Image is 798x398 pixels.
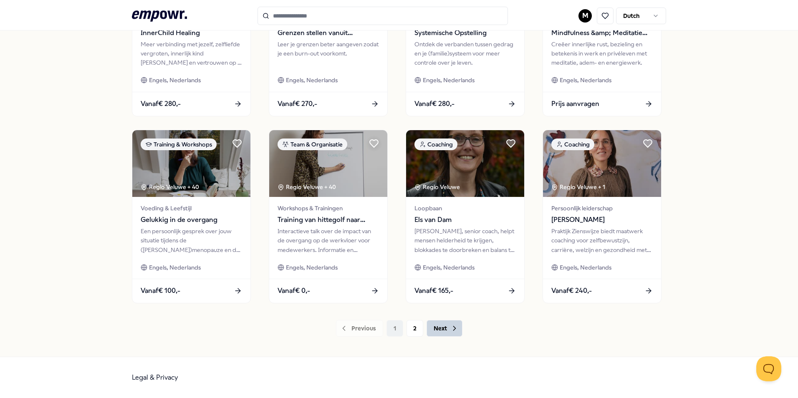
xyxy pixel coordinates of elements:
span: Loopbaan [414,204,516,213]
span: Vanaf € 165,- [414,285,453,296]
span: Voeding & Leefstijl [141,204,242,213]
div: Meer verbinding met jezelf, zelfliefde vergroten, innerlijk kind [PERSON_NAME] en vertrouwen op j... [141,40,242,68]
img: package image [269,130,387,197]
a: Legal & Privacy [132,373,178,381]
div: Interactieve talk over de impact van de overgang op de werkvloer voor medewerkers. Informatie en ... [278,227,379,254]
span: Workshops & Trainingen [278,204,379,213]
span: Training van hittegolf naar werkgeluk [278,214,379,225]
button: Next [427,320,462,337]
span: Vanaf € 280,- [141,98,181,109]
div: Coaching [414,139,457,150]
span: Prijs aanvragen [551,98,599,109]
div: [PERSON_NAME], senior coach, helpt mensen helderheid te krijgen, blokkades te doorbreken en balan... [414,227,516,254]
input: Search for products, categories or subcategories [258,7,508,25]
a: package imageTeam & OrganisatieRegio Veluwe + 40Workshops & TrainingenTraining van hittegolf naar... [269,130,388,303]
div: Ontdek de verbanden tussen gedrag en je (familie)systeem voor meer controle over je leven. [414,40,516,68]
span: Engels, Nederlands [286,76,338,85]
div: Creëer innerlijke rust, bezieling en betekenis in werk en privéleven met meditatie, adem- en ener... [551,40,653,68]
div: Praktijk Zienswijze biedt maatwerk coaching voor zelfbewustzijn, carrière, welzijn en gezondheid ... [551,227,653,254]
div: Leer je grenzen beter aangeven zodat je een burn-out voorkomt. [278,40,379,68]
span: Engels, Nederlands [149,76,201,85]
span: Systemische Opstelling [414,28,516,38]
span: Mindfulness &amp; Meditatie voor teams [551,28,653,38]
span: Vanaf € 100,- [141,285,180,296]
div: Regio Veluwe [414,182,461,191]
a: package imageTraining & WorkshopsRegio Veluwe + 40Voeding & LeefstijlGelukkig in de overgangEen p... [132,130,251,303]
span: Vanaf € 280,- [414,98,455,109]
iframe: Help Scout Beacon - Open [756,356,781,381]
span: Engels, Nederlands [560,76,611,85]
img: package image [406,130,524,197]
span: Els van Dam [414,214,516,225]
div: Regio Veluwe + 1 [551,182,605,191]
span: InnerChild Healing [141,28,242,38]
span: Engels, Nederlands [423,263,475,272]
button: 2 [407,320,423,337]
a: package imageCoachingRegio Veluwe LoopbaanEls van Dam[PERSON_NAME], senior coach, helpt mensen he... [406,130,525,303]
div: Regio Veluwe + 40 [278,182,336,191]
img: package image [543,130,661,197]
span: Engels, Nederlands [149,263,201,272]
span: Gelukkig in de overgang [141,214,242,225]
span: Vanaf € 0,- [278,285,310,296]
span: Engels, Nederlands [423,76,475,85]
span: Engels, Nederlands [560,263,611,272]
span: Persoonlijk leiderschap [551,204,653,213]
span: [PERSON_NAME] [551,214,653,225]
div: Coaching [551,139,594,150]
div: Regio Veluwe + 40 [141,182,199,191]
span: Vanaf € 270,- [278,98,317,109]
span: Vanaf € 240,- [551,285,592,296]
span: Grenzen stellen vanuit verbinding [278,28,379,38]
div: Een persoonlijk gesprek over jouw situatie tijdens de ([PERSON_NAME])menopauze en de impact op jo... [141,227,242,254]
div: Team & Organisatie [278,139,347,150]
span: Engels, Nederlands [286,263,338,272]
img: package image [132,130,250,197]
a: package imageCoachingRegio Veluwe + 1Persoonlijk leiderschap[PERSON_NAME]Praktijk Zienswijze bied... [543,130,662,303]
div: Training & Workshops [141,139,217,150]
button: M [578,9,592,23]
